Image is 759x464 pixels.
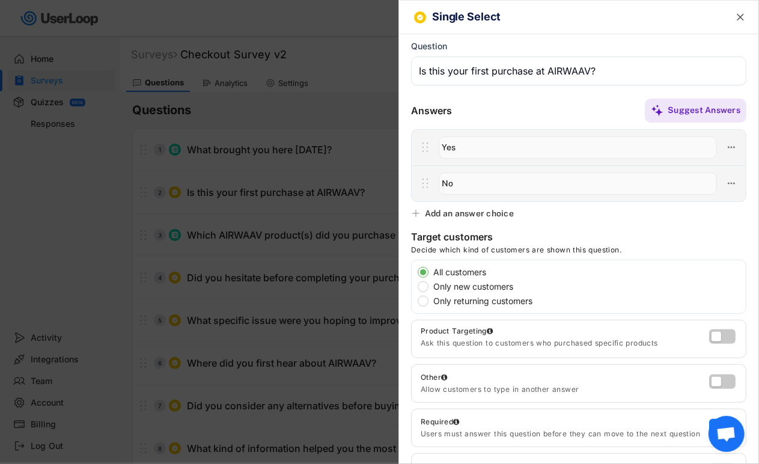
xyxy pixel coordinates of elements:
[439,172,717,195] input: No
[439,136,717,159] input: Yes
[411,231,493,245] div: Target customers
[709,416,745,452] div: Open chat
[651,104,663,117] img: MagicMajor%20%28Purple%29.svg
[411,41,447,52] div: Question
[430,268,746,276] label: All customers
[737,11,744,23] text: 
[734,11,746,23] button: 
[411,105,452,117] div: Answers
[430,282,746,291] label: Only new customers
[425,208,514,219] div: Add an answer choice
[411,245,621,260] div: Decide which kind of customers are shown this question.
[432,11,709,23] h6: Single Select
[668,105,740,115] div: Suggest Answers
[416,14,424,21] img: CircleTickMinorWhite.svg
[430,297,746,305] label: Only returning customers
[421,338,709,348] div: Ask this question to customers who purchased specific products
[421,385,709,394] div: Allow customers to type in another answer
[421,429,709,439] div: Users must answer this question before they can move to the next question
[421,326,709,336] div: Product Targeting
[421,373,709,382] div: Other
[421,417,460,427] div: Required
[411,56,746,85] input: Type your question here...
